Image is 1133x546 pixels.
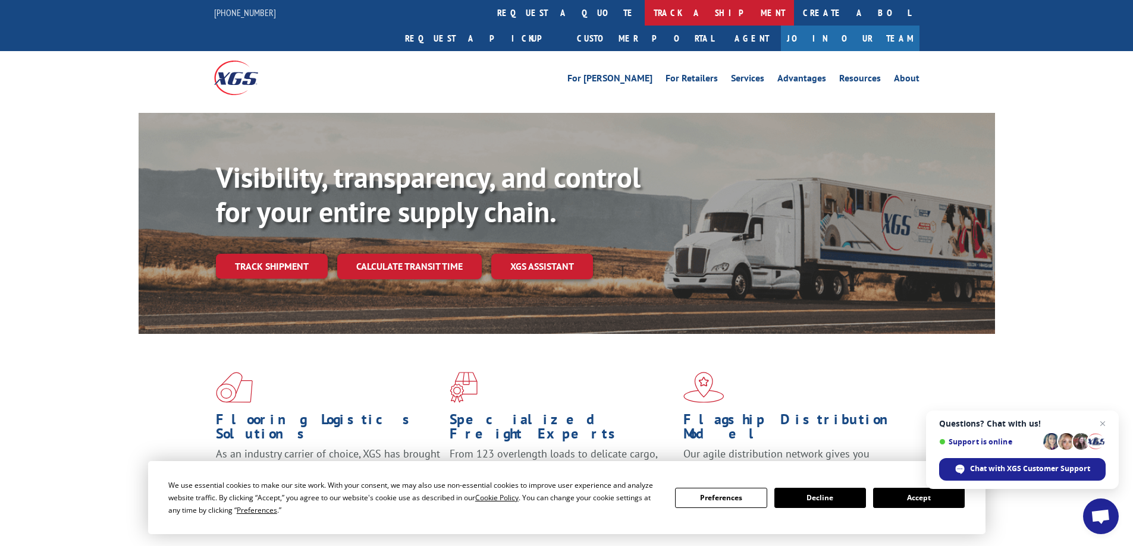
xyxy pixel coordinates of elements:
img: xgs-icon-total-supply-chain-intelligence-red [216,372,253,403]
span: Support is online [939,437,1039,446]
div: Cookie Consent Prompt [148,461,986,534]
p: From 123 overlength loads to delicate cargo, our experienced staff knows the best way to move you... [450,447,674,500]
a: Agent [723,26,781,51]
a: Calculate transit time [337,254,482,279]
span: Chat with XGS Customer Support [970,463,1090,474]
h1: Flagship Distribution Model [683,412,908,447]
a: [PHONE_NUMBER] [214,7,276,18]
img: xgs-icon-focused-on-flooring-red [450,372,478,403]
img: xgs-icon-flagship-distribution-model-red [683,372,724,403]
a: Track shipment [216,254,328,279]
span: Our agile distribution network gives you nationwide inventory management on demand. [683,447,902,475]
a: Join Our Team [781,26,919,51]
button: Decline [774,488,866,508]
a: Resources [839,74,881,87]
span: Questions? Chat with us! [939,419,1106,428]
b: Visibility, transparency, and control for your entire supply chain. [216,159,641,230]
a: For Retailers [666,74,718,87]
a: XGS ASSISTANT [491,254,593,279]
a: For [PERSON_NAME] [567,74,652,87]
button: Preferences [675,488,767,508]
span: Cookie Policy [475,493,519,503]
div: We use essential cookies to make our site work. With your consent, we may also use non-essential ... [168,479,661,516]
a: Advantages [777,74,826,87]
span: Chat with XGS Customer Support [939,458,1106,481]
a: Services [731,74,764,87]
h1: Specialized Freight Experts [450,412,674,447]
h1: Flooring Logistics Solutions [216,412,441,447]
a: Request a pickup [396,26,568,51]
span: Preferences [237,505,277,515]
a: Open chat [1083,498,1119,534]
span: As an industry carrier of choice, XGS has brought innovation and dedication to flooring logistics... [216,447,440,489]
a: Customer Portal [568,26,723,51]
a: About [894,74,919,87]
button: Accept [873,488,965,508]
